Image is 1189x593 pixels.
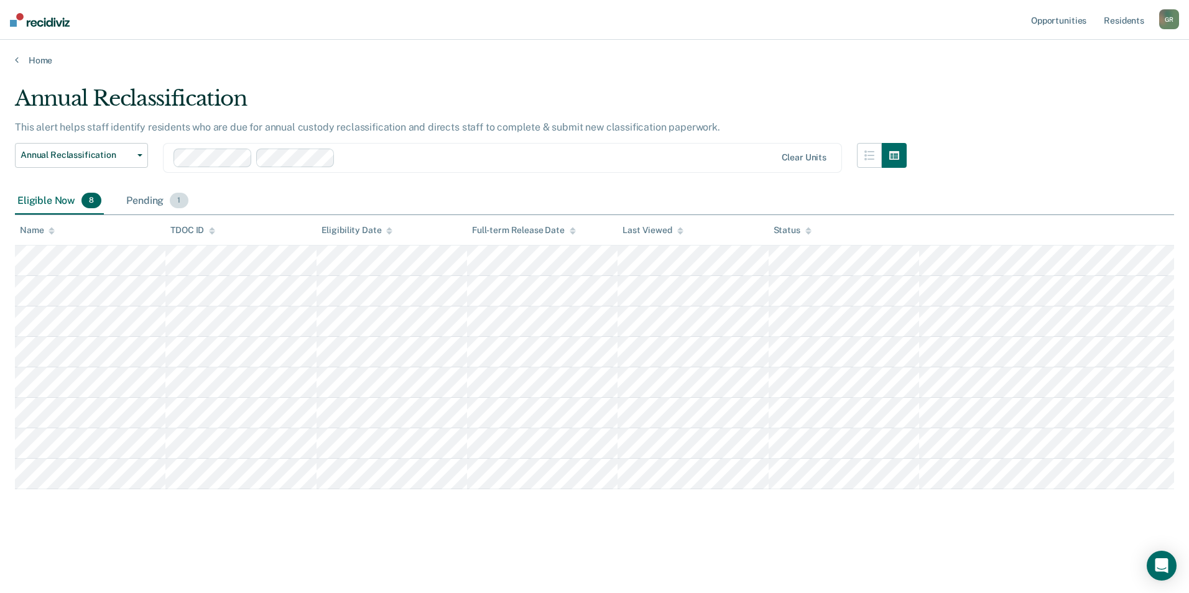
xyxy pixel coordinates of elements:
[774,225,812,236] div: Status
[782,152,827,163] div: Clear units
[21,150,132,160] span: Annual Reclassification
[81,193,101,209] span: 8
[10,13,70,27] img: Recidiviz
[1159,9,1179,29] div: G R
[15,121,720,133] p: This alert helps staff identify residents who are due for annual custody reclassification and dir...
[1159,9,1179,29] button: GR
[170,193,188,209] span: 1
[20,225,55,236] div: Name
[15,55,1174,66] a: Home
[15,188,104,215] div: Eligible Now8
[622,225,683,236] div: Last Viewed
[170,225,215,236] div: TDOC ID
[15,86,907,121] div: Annual Reclassification
[124,188,190,215] div: Pending1
[1147,551,1177,581] div: Open Intercom Messenger
[15,143,148,168] button: Annual Reclassification
[472,225,576,236] div: Full-term Release Date
[322,225,393,236] div: Eligibility Date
